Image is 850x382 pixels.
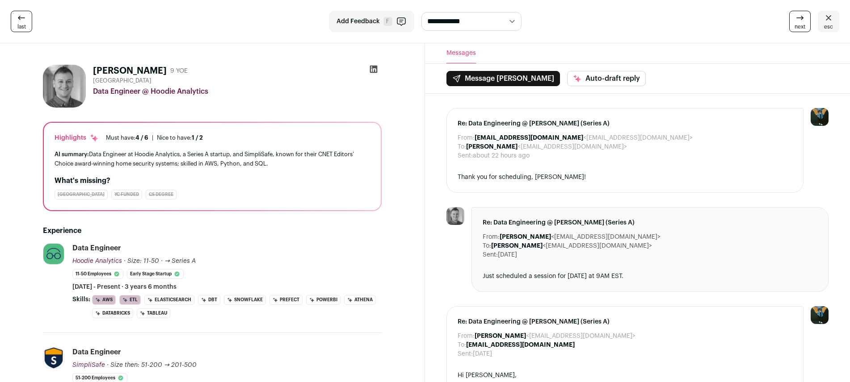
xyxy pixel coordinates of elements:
dd: <[EMAIL_ADDRESS][DOMAIN_NAME]> [475,133,693,142]
div: 9 YOE [170,66,188,75]
span: last [17,23,26,30]
div: Data Engineer [72,243,121,253]
b: [EMAIL_ADDRESS][DOMAIN_NAME] [466,342,575,348]
dt: From: [483,233,500,241]
b: [PERSON_NAME] [491,243,543,249]
dd: <[EMAIL_ADDRESS][DOMAIN_NAME]> [500,233,661,241]
div: Hi [PERSON_NAME], [458,371,792,380]
span: SimpliSafe [72,362,105,368]
li: AWS [92,295,116,305]
h2: Experience [43,225,382,236]
li: Early Stage Startup [127,269,184,279]
span: next [795,23,805,30]
span: Re: Data Engineering @ [PERSON_NAME] (Series A) [458,119,792,128]
div: Data Engineer @ Hoodie Analytics [93,86,382,97]
img: 142939e61988379df4420ab6c8199c9259c259f5610b84149e0778d5e5296da5.png [43,244,64,264]
span: Re: Data Engineering @ [PERSON_NAME] (Series A) [458,317,792,326]
li: ETL [119,295,141,305]
div: CS degree [146,190,177,199]
dt: Sent: [458,151,473,160]
li: Snowflake [224,295,266,305]
img: 12031951-medium_jpg [811,306,829,324]
a: next [789,11,811,32]
span: · [161,257,163,266]
button: Messages [446,43,476,63]
dd: [DATE] [473,349,492,358]
dt: To: [458,340,466,349]
li: Databricks [92,308,133,318]
dt: Sent: [458,349,473,358]
span: · Size then: 51-200 → 201-500 [107,362,197,368]
img: eb2b34fa8be9b047344b94536841fd66f3c947c9e94d90f158799088a1e96e65.jpg [43,348,64,368]
div: Nice to have: [157,134,203,141]
b: [EMAIL_ADDRESS][DOMAIN_NAME] [475,135,583,141]
span: Skills: [72,295,90,304]
div: YC Funded [111,190,142,199]
dt: To: [483,241,491,250]
dd: <[EMAIL_ADDRESS][DOMAIN_NAME]> [491,241,652,250]
div: Thank you for scheduling, [PERSON_NAME]! [458,173,792,182]
span: · Size: 11-50 [124,258,159,264]
button: Auto-draft reply [567,71,646,86]
div: Must have: [106,134,148,141]
dd: <[EMAIL_ADDRESS][DOMAIN_NAME]> [475,332,635,340]
li: PowerBI [306,295,341,305]
dd: <[EMAIL_ADDRESS][DOMAIN_NAME]> [466,142,627,151]
b: [PERSON_NAME] [500,234,551,240]
dt: From: [458,332,475,340]
li: dbt [198,295,220,305]
b: [PERSON_NAME] [475,333,526,339]
a: esc [818,11,839,32]
div: Data Engineer [72,347,121,357]
span: F [383,17,392,26]
div: Just scheduled a session for [DATE] at 9AM EST. [483,272,817,281]
dt: To: [458,142,466,151]
img: 68531edce28b86cf796d066e57f92d8e3b2083295dcaab3034244b8c7774c205 [43,65,86,108]
span: esc [824,23,833,30]
dt: Sent: [483,250,498,259]
span: 4 / 6 [135,135,148,141]
dd: about 22 hours ago [473,151,530,160]
dt: From: [458,133,475,142]
li: Prefect [269,295,303,305]
h1: [PERSON_NAME] [93,65,167,77]
li: Elasticsearch [144,295,194,305]
span: [GEOGRAPHIC_DATA] [93,77,151,84]
button: Message [PERSON_NAME] [446,71,560,86]
span: Hoodie Analytics [72,258,122,264]
dd: [DATE] [498,250,517,259]
div: Data Engineer at Hoodie Analytics, a Series A startup, and SimpliSafe, known for their CNET Edito... [55,149,370,168]
div: [GEOGRAPHIC_DATA] [55,190,108,199]
h2: What's missing? [55,175,370,186]
ul: | [106,134,203,141]
span: [DATE] - Present · 3 years 6 months [72,282,177,291]
b: [PERSON_NAME] [466,144,518,150]
span: Add Feedback [337,17,380,26]
li: Athena [344,295,376,305]
button: Add Feedback F [329,11,414,32]
span: AI summary: [55,151,89,157]
span: Re: Data Engineering @ [PERSON_NAME] (Series A) [483,218,817,227]
span: 1 / 2 [192,135,203,141]
div: Highlights [55,133,99,142]
a: last [11,11,32,32]
li: 11-50 employees [72,269,123,279]
img: 12031951-medium_jpg [811,108,829,126]
span: → Series A [164,258,196,264]
img: 68531edce28b86cf796d066e57f92d8e3b2083295dcaab3034244b8c7774c205 [446,207,464,225]
li: Tableau [137,308,170,318]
